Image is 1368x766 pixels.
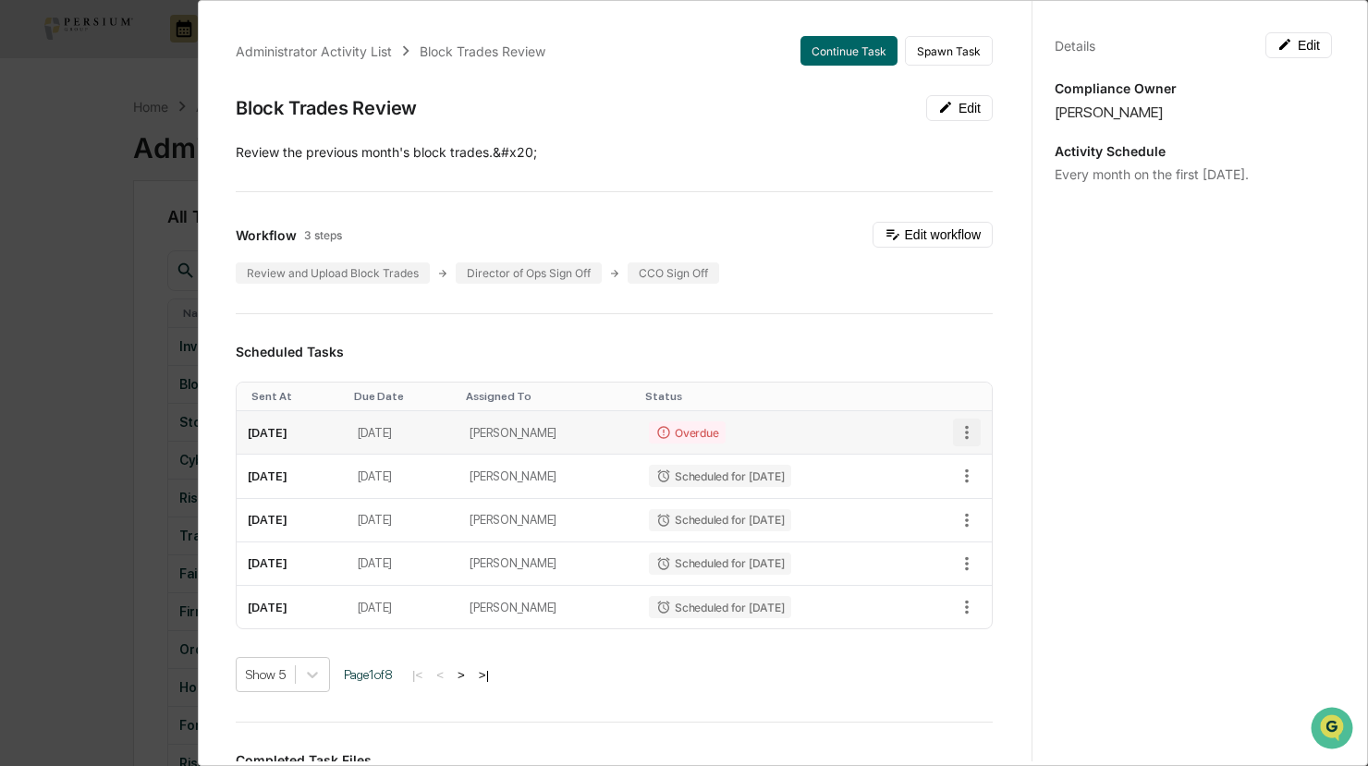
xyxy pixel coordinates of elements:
[649,465,791,487] div: Scheduled for [DATE]
[649,553,791,575] div: Scheduled for [DATE]
[347,411,459,455] td: [DATE]
[645,390,901,403] div: Toggle SortBy
[237,499,347,542] td: [DATE]
[251,390,339,403] div: Toggle SortBy
[458,455,638,498] td: [PERSON_NAME]
[926,95,993,121] button: Edit
[649,509,791,531] div: Scheduled for [DATE]
[458,499,638,542] td: [PERSON_NAME]
[420,43,545,59] div: Block Trades Review
[236,43,392,59] div: Administrator Activity List
[18,234,33,249] div: 🖐️
[347,455,459,498] td: [DATE]
[236,227,297,243] span: Workflow
[63,159,234,174] div: We're available if you need us!
[237,411,347,455] td: [DATE]
[237,542,347,586] td: [DATE]
[1055,143,1332,159] p: Activity Schedule
[1055,38,1095,54] div: Details
[905,36,993,66] button: Spawn Task
[127,225,237,258] a: 🗄️Attestations
[11,225,127,258] a: 🖐️Preclearance
[134,234,149,249] div: 🗄️
[458,411,638,455] td: [PERSON_NAME]
[407,667,428,683] button: |<
[628,262,719,284] div: CCO Sign Off
[873,222,993,248] button: Edit workflow
[1055,166,1332,182] div: Every month on the first [DATE].
[344,667,393,682] span: Page 1 of 8
[18,140,52,174] img: 1746055101610-c473b297-6a78-478c-a979-82029cc54cd1
[237,586,347,628] td: [DATE]
[458,586,638,628] td: [PERSON_NAME]
[1309,705,1359,755] iframe: Open customer support
[236,144,537,160] span: ​Review the previous month's block trades.&#x20;
[314,146,336,168] button: Start new chat
[649,596,791,618] div: Scheduled for [DATE]
[456,262,602,284] div: Director of Ops Sign Off
[473,667,495,683] button: >|
[452,667,470,683] button: >
[800,36,898,66] button: Continue Task
[1265,32,1332,58] button: Edit
[236,344,993,359] h3: Scheduled Tasks
[347,586,459,628] td: [DATE]
[18,269,33,284] div: 🔎
[18,38,336,67] p: How can we help?
[237,455,347,498] td: [DATE]
[1055,80,1332,96] p: Compliance Owner
[347,499,459,542] td: [DATE]
[153,232,229,250] span: Attestations
[236,97,417,119] div: Block Trades Review
[304,228,342,242] span: 3 steps
[11,260,124,293] a: 🔎Data Lookup
[354,390,452,403] div: Toggle SortBy
[458,542,638,586] td: [PERSON_NAME]
[63,140,303,159] div: Start new chat
[184,312,224,326] span: Pylon
[649,421,726,444] div: Overdue
[37,232,119,250] span: Preclearance
[466,390,630,403] div: Toggle SortBy
[130,311,224,326] a: Powered byPylon
[236,262,430,284] div: Review and Upload Block Trades
[431,667,449,683] button: <
[347,542,459,586] td: [DATE]
[37,267,116,286] span: Data Lookup
[1055,103,1332,121] div: [PERSON_NAME]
